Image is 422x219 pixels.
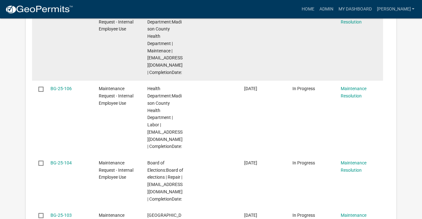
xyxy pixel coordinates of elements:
[244,86,257,91] span: 09/15/2025
[50,86,72,91] a: BG-25-106
[99,160,133,180] span: Maintenance Request - Internal Employee Use
[147,86,183,149] span: Health Department:Madison County Health Department | Labor | cstephen@madisonco.us | CompletionDate:
[317,3,336,15] a: Admin
[336,3,374,15] a: My Dashboard
[244,213,257,218] span: 09/12/2025
[374,3,417,15] a: [PERSON_NAME]
[99,12,133,32] span: Maintenance Request - Internal Employee Use
[244,160,257,165] span: 09/12/2025
[147,160,183,202] span: Board of Elections:Board of elections | Repair | cstephen@madisonco.us | CompletionDate:
[147,12,183,75] span: Health Department:Madison County Health Department | Maintenace | pmetz@madisonco.us | Completion...
[99,86,133,106] span: Maintenance Request - Internal Employee Use
[341,86,366,98] a: Maintenance Resolution
[292,86,315,91] span: In Progress
[299,3,317,15] a: Home
[292,160,315,165] span: In Progress
[292,213,315,218] span: In Progress
[50,213,72,218] a: BG-25-103
[50,160,72,165] a: BG-25-104
[341,160,366,173] a: Maintenance Resolution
